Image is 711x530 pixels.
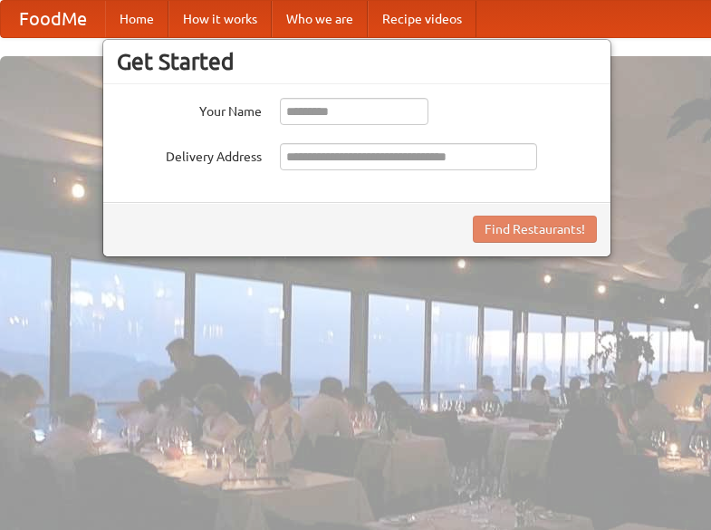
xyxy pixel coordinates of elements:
[1,1,105,37] a: FoodMe
[117,143,262,166] label: Delivery Address
[117,98,262,120] label: Your Name
[105,1,168,37] a: Home
[168,1,272,37] a: How it works
[272,1,368,37] a: Who we are
[473,216,597,243] button: Find Restaurants!
[117,48,597,75] h3: Get Started
[368,1,476,37] a: Recipe videos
